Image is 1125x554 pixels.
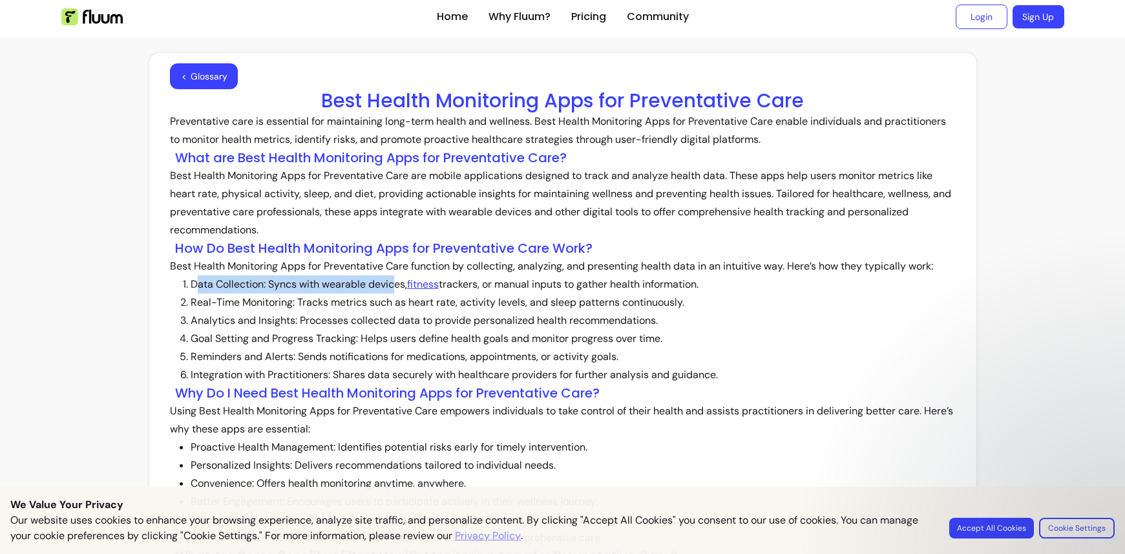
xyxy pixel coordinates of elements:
li: Proactive Health Management: Identifies potential risks early for timely intervention. [191,438,956,456]
button: <Glossary [170,63,238,89]
p: Preventative care is essential for maintaining long-term health and wellness. Best Health Monitor... [170,112,956,149]
li: Data Collection: Syncs with wearable devices, trackers, or manual inputs to gather health informa... [191,275,956,293]
li: Personalized Insights: Delivers recommendations tailored to individual needs. [191,456,956,474]
h3: How Do Best Health Monitoring Apps for Preventative Care Work? [175,239,956,257]
h3: Why Do I Need Best Health Monitoring Apps for Preventative Care? [175,384,956,402]
span: Glossary [191,70,227,83]
li: Analytics and Insights: Processes collected data to provide personalized health recommendations. [191,312,956,330]
p: Using Best Health Monitoring Apps for Preventative Care empowers individuals to take control of t... [170,402,956,438]
li: Integration with Practitioners: Shares data securely with healthcare providers for further analys... [191,366,956,384]
p: Best Health Monitoring Apps for Preventative Care are mobile applications designed to track and a... [170,167,956,239]
li: Goal Setting and Progress Tracking: Helps users define health goals and monitor progress over time. [191,330,956,348]
li: Convenience: Offers health monitoring anytime, anywhere. [191,474,956,493]
a: Privacy Policy [455,528,521,544]
p: Best Health Monitoring Apps for Preventative Care function by collecting, analyzing, and presenti... [170,257,956,275]
h1: Best Health Monitoring Apps for Preventative Care [170,89,956,112]
p: Our website uses cookies to enhance your browsing experience, analyze site traffic, and personali... [10,513,934,544]
a: Why Fluum? [489,9,551,25]
a: Community [627,9,689,25]
a: Pricing [571,9,606,25]
p: We Value Your Privacy [10,497,1115,513]
a: Login [956,5,1007,29]
h3: What are Best Health Monitoring Apps for Preventative Care? [175,149,956,167]
a: Sign Up [1013,5,1064,28]
li: Reminders and Alerts: Sends notifications for medications, appointments, or activity goals. [191,348,956,366]
iframe: Intercom notifications message [867,405,1125,548]
li: Real-Time Monitoring: Tracks metrics such as heart rate, activity levels, and sleep patterns cont... [191,293,956,312]
img: Fluum Logo [61,8,123,25]
a: fitness [407,277,439,291]
span: < [182,70,187,83]
a: Home [437,9,468,25]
